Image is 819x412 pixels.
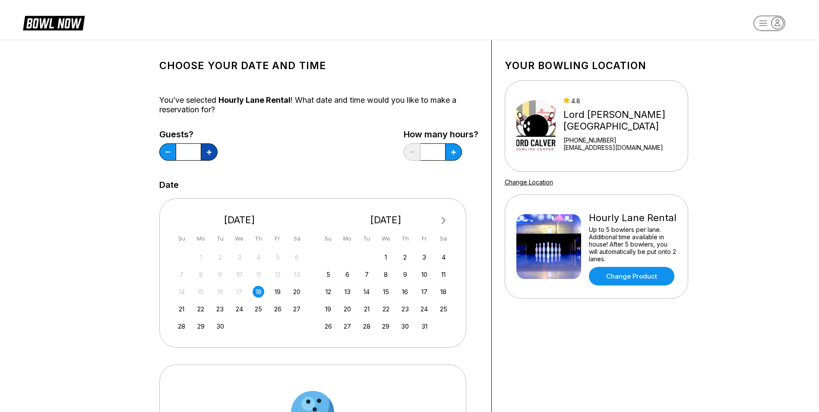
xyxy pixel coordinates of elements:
div: Choose Friday, October 10th, 2025 [418,269,430,280]
button: Next Month [437,214,451,228]
h1: Your bowling location [505,60,688,72]
div: Not available Wednesday, September 17th, 2025 [234,286,245,298]
div: Choose Wednesday, October 1st, 2025 [380,251,392,263]
div: Not available Thursday, September 11th, 2025 [253,269,264,280]
div: Choose Thursday, September 18th, 2025 [253,286,264,298]
div: We [380,233,392,244]
div: Choose Tuesday, October 14th, 2025 [361,286,373,298]
div: Choose Thursday, September 25th, 2025 [253,303,264,315]
div: Mo [342,233,353,244]
div: Choose Friday, October 17th, 2025 [418,286,430,298]
div: Not available Tuesday, September 16th, 2025 [214,286,226,298]
h1: Choose your Date and time [159,60,478,72]
div: Choose Saturday, September 20th, 2025 [291,286,303,298]
div: Choose Saturday, October 25th, 2025 [438,303,449,315]
div: Not available Sunday, September 7th, 2025 [176,269,187,280]
div: Choose Tuesday, September 30th, 2025 [214,320,226,332]
div: Choose Thursday, October 9th, 2025 [399,269,411,280]
div: 4.8 [563,97,684,105]
div: Up to 5 bowlers per lane. Additional time available in house! After 5 bowlers, you will automatic... [589,226,677,263]
div: month 2025-09 [175,250,304,332]
div: Choose Thursday, October 30th, 2025 [399,320,411,332]
div: Not available Wednesday, September 3rd, 2025 [234,251,245,263]
div: Not available Thursday, September 4th, 2025 [253,251,264,263]
div: Not available Monday, September 1st, 2025 [195,251,207,263]
div: Not available Monday, September 8th, 2025 [195,269,207,280]
div: Choose Monday, September 29th, 2025 [195,320,207,332]
div: Choose Wednesday, October 15th, 2025 [380,286,392,298]
div: Choose Sunday, September 21st, 2025 [176,303,187,315]
div: Choose Saturday, October 11th, 2025 [438,269,449,280]
a: [EMAIL_ADDRESS][DOMAIN_NAME] [563,144,684,151]
label: How many hours? [404,130,478,139]
div: [DATE] [319,214,453,226]
div: Choose Tuesday, October 7th, 2025 [361,269,373,280]
div: Choose Wednesday, September 24th, 2025 [234,303,245,315]
div: Choose Sunday, September 28th, 2025 [176,320,187,332]
div: Choose Friday, September 26th, 2025 [272,303,284,315]
div: Su [176,233,187,244]
label: Guests? [159,130,218,139]
div: Choose Thursday, October 2nd, 2025 [399,251,411,263]
img: Lord Calvert Bowling Center [516,94,556,158]
div: Tu [361,233,373,244]
div: Choose Thursday, October 23rd, 2025 [399,303,411,315]
div: You’ve selected ! What date and time would you like to make a reservation for? [159,95,478,114]
div: Lord [PERSON_NAME][GEOGRAPHIC_DATA] [563,109,684,132]
div: month 2025-10 [321,250,451,332]
div: Not available Saturday, September 13th, 2025 [291,269,303,280]
div: Choose Tuesday, September 23rd, 2025 [214,303,226,315]
div: Not available Friday, September 5th, 2025 [272,251,284,263]
div: Not available Tuesday, September 9th, 2025 [214,269,226,280]
div: Not available Saturday, September 6th, 2025 [291,251,303,263]
div: Th [253,233,264,244]
label: Date [159,180,179,190]
img: Hourly Lane Rental [516,214,581,279]
a: Change Location [505,178,553,186]
div: Choose Friday, September 19th, 2025 [272,286,284,298]
div: Not available Sunday, September 14th, 2025 [176,286,187,298]
div: Choose Wednesday, October 29th, 2025 [380,320,392,332]
div: Choose Sunday, October 19th, 2025 [323,303,334,315]
div: Fr [272,233,284,244]
div: Choose Friday, October 31st, 2025 [418,320,430,332]
div: Su [323,233,334,244]
div: Choose Friday, October 3rd, 2025 [418,251,430,263]
div: Choose Monday, October 20th, 2025 [342,303,353,315]
div: Choose Saturday, September 27th, 2025 [291,303,303,315]
div: Choose Wednesday, October 8th, 2025 [380,269,392,280]
div: Choose Monday, October 13th, 2025 [342,286,353,298]
div: Choose Sunday, October 12th, 2025 [323,286,334,298]
div: Sa [291,233,303,244]
span: Hourly Lane Rental [218,95,291,105]
div: Not available Monday, September 15th, 2025 [195,286,207,298]
div: Mo [195,233,207,244]
div: We [234,233,245,244]
div: Choose Thursday, October 16th, 2025 [399,286,411,298]
div: Not available Tuesday, September 2nd, 2025 [214,251,226,263]
a: Change Product [589,267,674,285]
div: Choose Monday, October 6th, 2025 [342,269,353,280]
div: Choose Monday, October 27th, 2025 [342,320,353,332]
div: Choose Wednesday, October 22nd, 2025 [380,303,392,315]
div: Not available Wednesday, September 10th, 2025 [234,269,245,280]
div: Choose Saturday, October 4th, 2025 [438,251,449,263]
div: Choose Saturday, October 18th, 2025 [438,286,449,298]
div: [PHONE_NUMBER] [563,136,684,144]
div: Choose Tuesday, October 21st, 2025 [361,303,373,315]
div: Th [399,233,411,244]
div: Choose Sunday, October 26th, 2025 [323,320,334,332]
div: Fr [418,233,430,244]
div: Sa [438,233,449,244]
div: Hourly Lane Rental [589,212,677,224]
div: Choose Monday, September 22nd, 2025 [195,303,207,315]
div: [DATE] [173,214,307,226]
div: Choose Friday, October 24th, 2025 [418,303,430,315]
div: Choose Tuesday, October 28th, 2025 [361,320,373,332]
div: Tu [214,233,226,244]
div: Choose Sunday, October 5th, 2025 [323,269,334,280]
div: Not available Friday, September 12th, 2025 [272,269,284,280]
